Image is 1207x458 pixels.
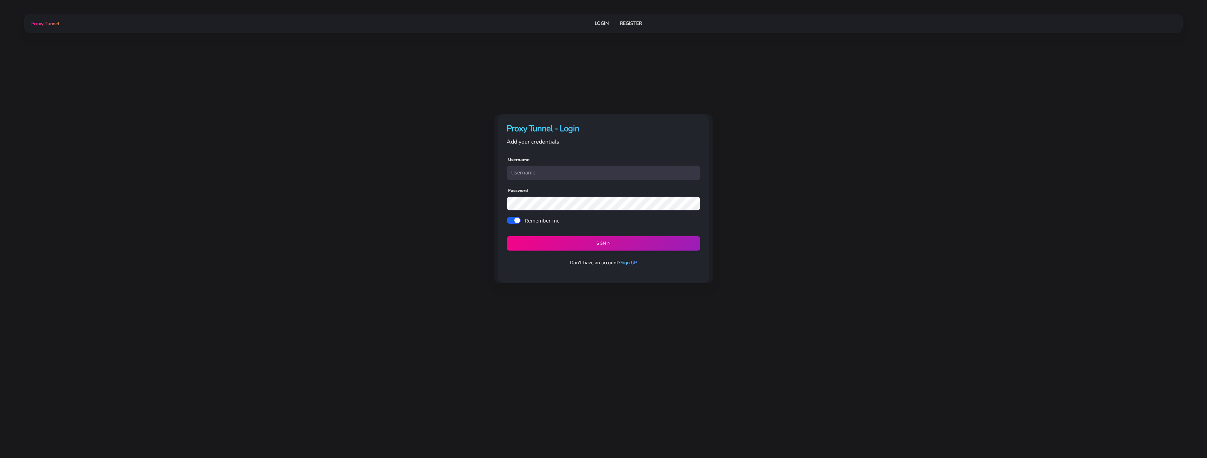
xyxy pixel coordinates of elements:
[1167,418,1198,449] iframe: Webchat Widget
[501,259,706,266] p: Don't have an account?
[508,187,528,194] label: Password
[30,18,59,29] a: Proxy Tunnel
[507,137,700,146] p: Add your credentials
[507,236,700,251] button: Sign in
[507,123,700,134] h4: Proxy Tunnel - Login
[620,17,642,30] a: Register
[31,20,59,27] span: Proxy Tunnel
[508,157,529,163] label: Username
[595,17,609,30] a: Login
[620,259,637,266] a: Sign UP
[525,217,560,224] label: Remember me
[507,166,700,180] input: Username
